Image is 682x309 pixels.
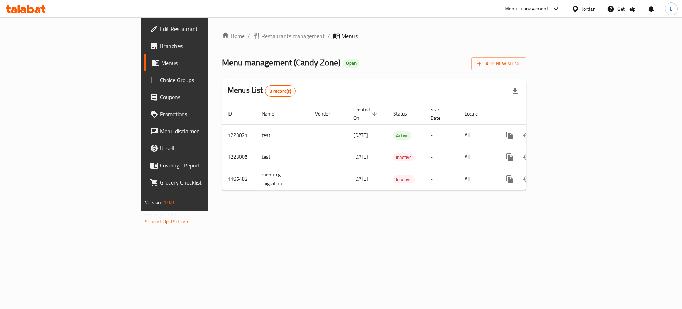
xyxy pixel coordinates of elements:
[144,37,255,54] a: Branches
[393,175,415,183] span: Inactive
[265,85,296,97] div: Total records count
[431,105,450,122] span: Start Date
[228,110,241,118] span: ID
[425,124,459,146] td: -
[222,54,340,70] span: Menu management ( Candy Zone )
[518,127,535,144] button: Change Status
[343,60,359,66] span: Open
[477,59,521,68] span: Add New Menu
[393,132,411,140] span: Active
[518,149,535,166] button: Change Status
[425,168,459,190] td: -
[228,85,296,97] h2: Menus List
[670,5,672,13] span: L
[144,20,255,37] a: Edit Restaurant
[256,168,309,190] td: menu-cg migration
[425,146,459,168] td: -
[160,161,250,170] span: Coverage Report
[144,174,255,191] a: Grocery Checklist
[160,110,250,118] span: Promotions
[144,123,255,140] a: Menu disclaimer
[265,88,296,95] span: 3 record(s)
[145,210,178,219] span: Get support on:
[222,32,526,40] nav: breadcrumb
[353,130,368,140] span: [DATE]
[501,149,518,166] button: more
[144,157,255,174] a: Coverage Report
[160,76,250,84] span: Choice Groups
[144,140,255,157] a: Upsell
[144,89,255,106] a: Coupons
[261,32,325,40] span: Restaurants management
[353,152,368,161] span: [DATE]
[256,146,309,168] td: test
[160,42,250,50] span: Branches
[459,146,496,168] td: All
[222,103,575,191] table: enhanced table
[465,110,487,118] span: Locale
[459,168,496,190] td: All
[505,5,548,13] div: Menu-management
[160,93,250,101] span: Coupons
[315,110,339,118] span: Vendor
[393,153,415,161] span: Inactive
[160,127,250,135] span: Menu disclaimer
[471,57,526,70] button: Add New Menu
[163,198,174,207] span: 1.0.0
[145,198,162,207] span: Version:
[393,110,416,118] span: Status
[160,144,250,153] span: Upsell
[459,124,496,146] td: All
[144,54,255,71] a: Menus
[144,106,255,123] a: Promotions
[341,32,358,40] span: Menus
[501,171,518,188] button: more
[145,217,190,226] a: Support.OpsPlatform
[161,59,250,67] span: Menus
[353,174,368,183] span: [DATE]
[253,32,325,40] a: Restaurants management
[144,71,255,89] a: Choice Groups
[262,110,283,118] span: Name
[256,124,309,146] td: test
[518,171,535,188] button: Change Status
[160,178,250,187] span: Grocery Checklist
[353,105,379,122] span: Created On
[343,59,359,68] div: Open
[160,25,250,33] span: Edit Restaurant
[501,127,518,144] button: more
[496,103,575,125] th: Actions
[507,82,524,100] div: Export file
[582,5,596,13] div: Jordan
[328,32,330,40] li: /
